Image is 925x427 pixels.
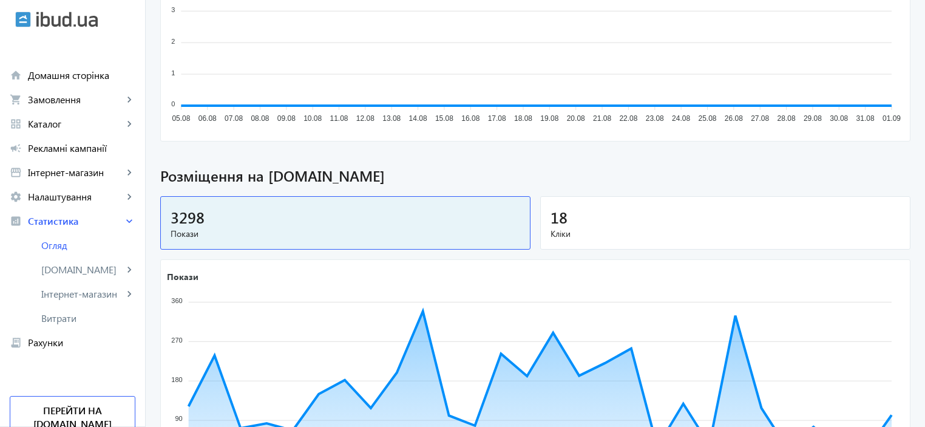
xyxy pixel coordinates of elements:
[10,166,22,179] mat-icon: storefront
[171,69,175,76] tspan: 1
[514,114,532,123] tspan: 18.08
[698,114,716,123] tspan: 25.08
[171,207,205,227] span: 3298
[619,114,637,123] tspan: 22.08
[15,12,31,27] img: ibud.svg
[382,114,401,123] tspan: 13.08
[123,264,135,276] mat-icon: keyboard_arrow_right
[171,336,182,344] tspan: 270
[36,12,98,27] img: ibud_text.svg
[883,114,901,123] tspan: 01.09
[551,228,900,240] span: Кліки
[593,114,611,123] tspan: 21.08
[303,114,322,123] tspan: 10.08
[225,114,243,123] tspan: 07.08
[28,94,123,106] span: Замовлення
[10,69,22,81] mat-icon: home
[123,288,135,300] mat-icon: keyboard_arrow_right
[171,37,175,44] tspan: 2
[277,114,296,123] tspan: 09.08
[198,114,217,123] tspan: 06.08
[551,207,568,227] span: 18
[461,114,479,123] tspan: 16.08
[123,166,135,179] mat-icon: keyboard_arrow_right
[251,114,269,123] tspan: 08.08
[123,215,135,227] mat-icon: keyboard_arrow_right
[171,100,175,108] tspan: 0
[123,118,135,130] mat-icon: keyboard_arrow_right
[28,191,123,203] span: Налаштування
[540,114,558,123] tspan: 19.08
[172,114,190,123] tspan: 05.08
[28,336,135,349] span: Рахунки
[171,228,520,240] span: Покази
[41,264,123,276] span: [DOMAIN_NAME]
[778,114,796,123] tspan: 28.08
[751,114,769,123] tspan: 27.08
[41,312,135,324] span: Витрати
[171,376,182,383] tspan: 180
[10,336,22,349] mat-icon: receipt_long
[10,94,22,106] mat-icon: shopping_cart
[330,114,348,123] tspan: 11.08
[28,118,123,130] span: Каталог
[28,215,123,227] span: Статистика
[171,5,175,13] tspan: 3
[804,114,822,123] tspan: 29.08
[10,215,22,227] mat-icon: analytics
[41,288,123,300] span: Інтернет-магазин
[10,191,22,203] mat-icon: settings
[10,118,22,130] mat-icon: grid_view
[167,271,198,282] text: Покази
[28,69,135,81] span: Домашня сторінка
[41,239,135,251] span: Огляд
[171,297,182,304] tspan: 360
[123,94,135,106] mat-icon: keyboard_arrow_right
[28,166,123,179] span: Інтернет-магазин
[435,114,453,123] tspan: 15.08
[488,114,506,123] tspan: 17.08
[10,142,22,154] mat-icon: campaign
[830,114,848,123] tspan: 30.08
[856,114,875,123] tspan: 31.08
[28,142,135,154] span: Рекламні кампанії
[409,114,427,123] tspan: 14.08
[567,114,585,123] tspan: 20.08
[725,114,743,123] tspan: 26.08
[175,415,182,423] tspan: 90
[672,114,690,123] tspan: 24.08
[356,114,374,123] tspan: 12.08
[646,114,664,123] tspan: 23.08
[123,191,135,203] mat-icon: keyboard_arrow_right
[160,166,910,186] span: Розміщення на [DOMAIN_NAME]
